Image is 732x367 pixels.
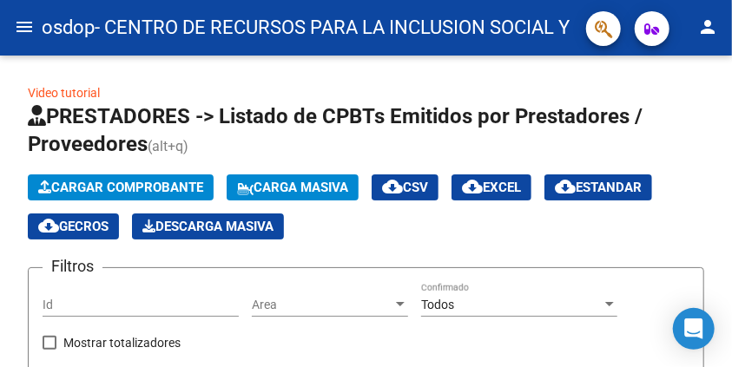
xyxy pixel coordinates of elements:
[38,180,203,195] span: Cargar Comprobante
[252,298,392,312] span: Area
[14,16,35,37] mat-icon: menu
[28,174,214,200] button: Cargar Comprobante
[227,174,359,200] button: Carga Masiva
[42,9,95,47] span: osdop
[237,180,348,195] span: Carga Masiva
[382,176,403,197] mat-icon: cloud_download
[28,213,119,239] button: Gecros
[148,138,188,154] span: (alt+q)
[63,332,181,353] span: Mostrar totalizadores
[38,219,109,234] span: Gecros
[43,254,102,279] h3: Filtros
[555,180,642,195] span: Estandar
[142,219,274,234] span: Descarga Masiva
[462,176,483,197] mat-icon: cloud_download
[382,180,428,195] span: CSV
[132,213,284,239] app-download-masive: Descarga masiva de comprobantes (adjuntos)
[555,176,576,197] mat-icon: cloud_download
[28,104,643,156] span: PRESTADORES -> Listado de CPBTs Emitidos por Prestadores / Proveedores
[38,215,59,236] mat-icon: cloud_download
[673,308,715,350] div: Open Intercom Messenger
[462,180,521,195] span: EXCEL
[544,174,652,200] button: Estandar
[28,86,100,100] a: Video tutorial
[132,213,284,239] button: Descarga Masiva
[452,174,531,200] button: EXCEL
[372,174,439,200] button: CSV
[697,16,718,37] mat-icon: person
[421,298,454,311] span: Todos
